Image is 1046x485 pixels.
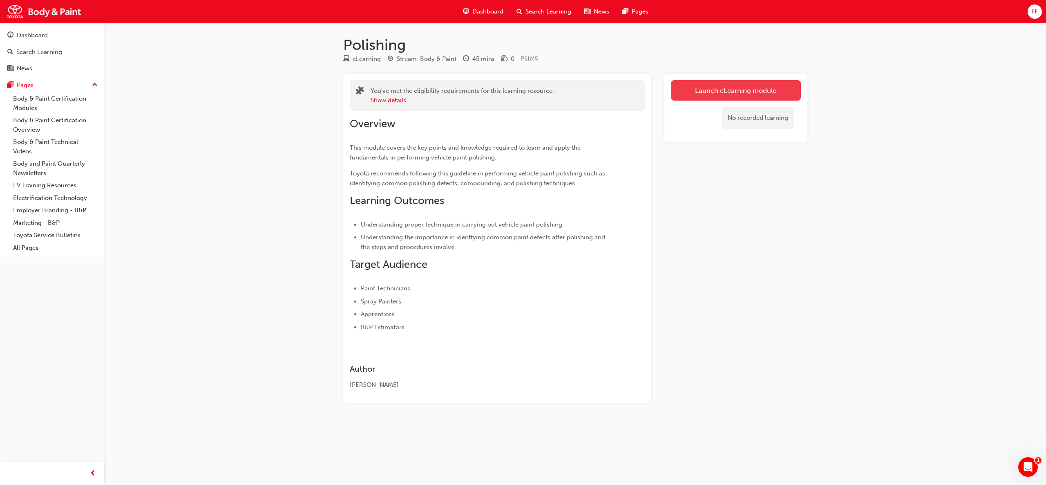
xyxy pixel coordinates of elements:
[3,26,101,78] button: DashboardSearch LearningNews
[361,323,405,331] span: B&P Estimators
[1028,4,1042,19] button: FF
[350,380,615,390] div: [PERSON_NAME]
[17,31,48,40] div: Dashboard
[456,3,510,20] a: guage-iconDashboard
[525,7,571,16] span: Search Learning
[10,136,101,157] a: Body & Paint Technical Videos
[350,194,444,207] span: Learning Outcomes
[3,61,101,76] a: News
[10,179,101,192] a: EV Training Resources
[511,54,514,64] div: 0
[343,56,349,63] span: learningResourceType_ELEARNING-icon
[1035,457,1042,464] span: 1
[3,78,101,93] button: Pages
[10,192,101,204] a: Electrification Technology
[350,144,582,161] span: This module covers the key points and knowledge required to learn and apply the fundamentals in p...
[7,82,13,89] span: pages-icon
[350,117,396,130] span: Overview
[361,221,564,228] span: Understanding proper technique in carrying out vehicle paint polishing.
[16,47,62,57] div: Search Learning
[584,7,590,17] span: news-icon
[356,87,364,97] span: puzzle-icon
[501,56,507,63] span: money-icon
[1031,7,1038,16] span: FF
[4,2,84,21] img: Trak
[17,81,34,90] div: Pages
[463,56,469,63] span: clock-icon
[463,7,469,17] span: guage-icon
[671,80,801,101] a: Launch eLearning module
[361,310,394,318] span: Apprentices
[109,276,137,281] span: Messages
[31,276,50,281] span: Home
[1018,457,1038,477] iframe: Intercom live chat
[371,96,406,105] button: Show details
[7,65,13,72] span: news-icon
[10,157,101,179] a: Body and Paint Quarterly Newsletters
[516,7,522,17] span: search-icon
[17,64,32,73] div: News
[361,285,410,292] span: Paint Technicians
[141,13,155,28] div: Close
[7,49,13,56] span: search-icon
[722,107,794,129] div: No recorded learning
[3,28,101,43] a: Dashboard
[10,114,101,136] a: Body & Paint Certification Overview
[501,54,514,64] div: Price
[16,16,73,29] img: logo
[343,36,807,54] h1: Polishing
[90,469,96,479] span: prev-icon
[472,54,495,64] div: 45 mins
[521,55,538,62] span: Learning resource code
[616,3,655,20] a: pages-iconPages
[371,86,554,105] div: You've met the eligibility requirements for this learning resource.
[17,103,137,137] div: For assistance, please contact [PERSON_NAME][DATE] ([EMAIL_ADDRESS][DATE][DOMAIN_NAME])
[7,32,13,39] span: guage-icon
[353,54,381,64] div: eLearning
[472,7,503,16] span: Dashboard
[350,170,607,187] span: Toyota recommends following this guideline in performing vehicle paint polishing such as identify...
[10,204,101,217] a: Employer Branding - B&P
[387,54,456,64] div: Stream
[10,92,101,114] a: Body & Paint Certification Modules
[594,7,609,16] span: News
[387,56,393,63] span: target-icon
[578,3,616,20] a: news-iconNews
[3,45,101,60] a: Search Learning
[82,255,163,288] button: Messages
[632,7,648,16] span: Pages
[10,229,101,242] a: Toyota Service Bulletins
[10,242,101,254] a: All Pages
[397,54,456,64] div: Stream: Body & Paint
[463,54,495,64] div: Duration
[622,7,628,17] span: pages-icon
[16,72,147,86] p: How can we help?
[361,234,607,251] span: Understanding the importance in identfying common paint defects after polishing and the steps and...
[10,217,101,229] a: Marketing - B&P
[510,3,578,20] a: search-iconSearch Learning
[12,100,152,141] a: For assistance, please contact [PERSON_NAME][DATE] ([EMAIL_ADDRESS][DATE][DOMAIN_NAME])
[343,54,381,64] div: Type
[16,58,147,72] p: Hi [PERSON_NAME]
[350,364,615,374] h3: Author
[92,80,98,90] span: up-icon
[350,258,427,271] span: Target Audience
[361,298,401,305] span: Spray Painters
